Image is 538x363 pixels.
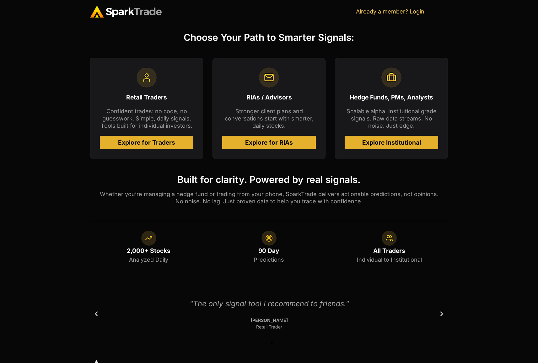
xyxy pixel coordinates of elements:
span: Explore Institutional [362,140,421,146]
div: Slides [99,292,439,349]
span: Go to slide 1 [265,342,267,344]
span: Retail Trader [250,323,288,330]
div: Previous slide [93,311,100,317]
span: Go to slide 2 [271,342,273,344]
span: 90 Day [258,247,279,254]
span: Explore for RIAs [245,140,293,146]
div: "The only signal tool I recommend to friends." [105,298,433,309]
div: 2 / 2 [99,292,439,336]
p: Predictions [210,256,327,263]
p: Confident trades: no code, no guesswork. Simple, daily signals. Tools built for individual invest... [100,108,193,130]
span: Explore for Traders [118,140,175,146]
span: Retail Traders [126,93,167,101]
a: Explore for RIAs [222,136,316,149]
span: [PERSON_NAME] [250,317,288,323]
p: Individual to Institutional [331,256,448,263]
p: Stronger client plans and conversations start with smarter, daily stocks. [222,108,316,130]
span: All Traders [373,247,405,254]
p: Analyzed Daily [90,256,207,263]
h3: Choose Your Path to Smarter Signals: [90,33,448,42]
p: Whether you’re managing a hedge fund or trading from your phone, SparkTrade delivers actionable p... [90,190,448,205]
p: Scalable alpha. Institutional grade signals. Raw data streams. No noise. Just edge. [345,108,438,130]
a: Explore Institutional [345,136,438,149]
a: Explore for Traders [100,136,193,149]
a: Already a member? Login [356,8,424,15]
div: Next slide [438,311,445,317]
h4: Built for clarity. Powered by real signals. [90,175,448,184]
span: Hedge Funds, PMs, Analysts [350,93,433,101]
span: 2,000+ Stocks [127,247,170,254]
span: RIAs / Advisors [246,93,292,101]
